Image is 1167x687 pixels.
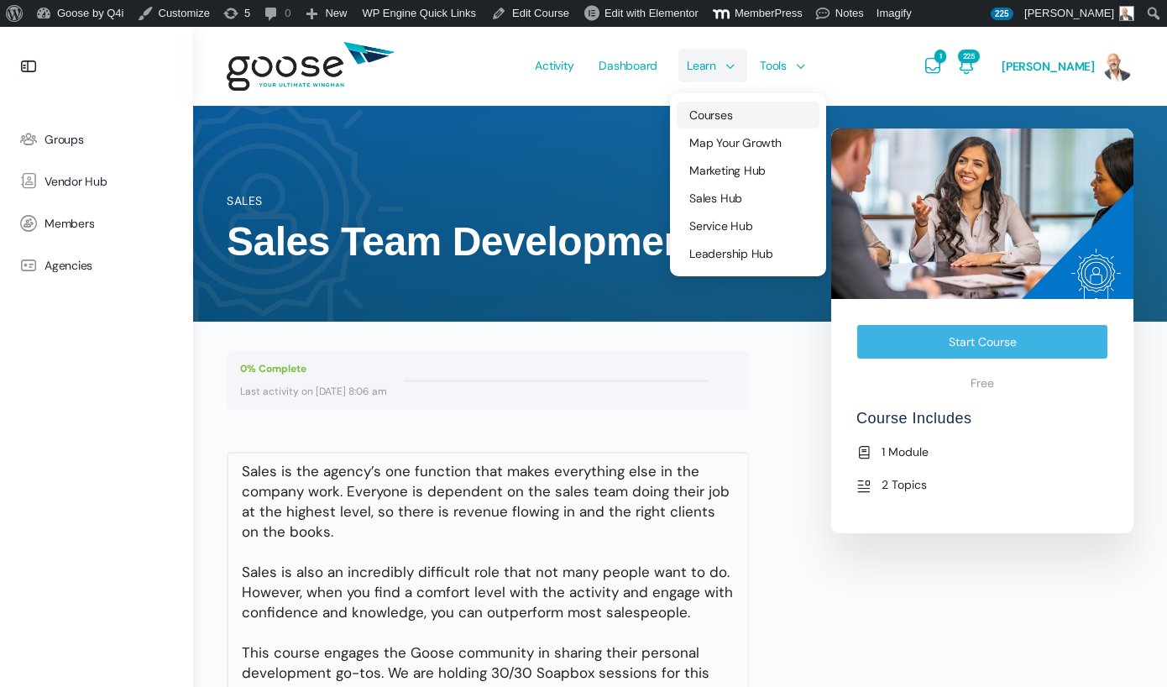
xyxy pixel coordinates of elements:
[8,202,185,244] a: Members
[8,118,185,160] a: Groups
[604,7,699,19] span: Edit with Elementor
[44,259,92,273] span: Agencies
[599,26,657,105] span: Dashboard
[677,212,819,239] a: Service Hub
[677,102,819,128] a: Courses
[856,475,1108,496] li: 2 Topics
[991,8,1013,20] span: 225
[590,27,666,106] a: Dashboard
[687,26,716,105] span: Learn
[1002,27,1133,106] a: [PERSON_NAME]
[677,157,819,184] a: Marketing Hub
[240,358,387,380] div: 0% Complete
[535,26,573,105] span: Activity
[8,160,185,202] a: Vendor Hub
[677,185,819,212] a: Sales Hub
[689,218,752,233] span: Service Hub
[689,191,742,206] span: Sales Hub
[1083,606,1167,687] iframe: Chat Widget
[751,27,809,106] a: Tools
[958,50,980,63] span: 225
[240,380,387,403] div: Last activity on [DATE] 8:06 am
[934,50,946,63] span: 1
[227,193,263,208] a: Sales
[956,27,976,106] a: Notifications
[677,240,819,267] a: Leadership Hub
[227,217,730,267] h1: Sales Team Development
[678,27,739,106] a: Learn
[856,408,1108,442] h4: Course Includes
[689,163,766,178] span: Marketing Hub
[971,375,994,391] span: Free
[856,442,1108,462] li: 1 Module
[8,244,185,286] a: Agencies
[760,26,787,105] span: Tools
[1002,59,1095,74] span: [PERSON_NAME]
[689,108,732,123] span: Courses
[856,324,1108,359] a: Start Course
[44,175,107,189] span: Vendor Hub
[689,135,781,150] span: Map Your Growth
[44,133,84,147] span: Groups
[689,246,773,261] span: Leadership Hub
[923,27,943,106] a: Messages
[44,217,94,231] span: Members
[526,27,582,106] a: Activity
[677,129,819,156] a: Map Your Growth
